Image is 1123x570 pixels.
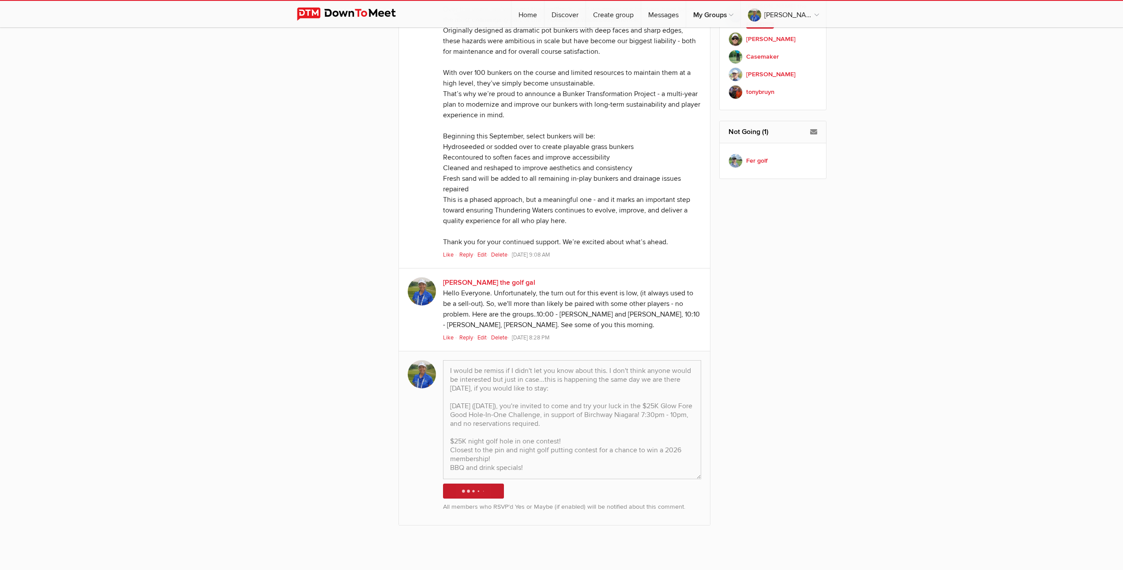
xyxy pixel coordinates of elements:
[729,32,743,46] img: Darin J
[512,251,550,258] span: [DATE] 9:08 AM
[729,154,743,168] img: Fer golf
[641,1,686,27] a: Messages
[408,277,436,305] img: Beth the golf gal
[746,70,796,79] b: [PERSON_NAME]
[443,251,454,258] span: Like
[511,1,544,27] a: Home
[477,334,490,341] a: Edit
[545,1,586,27] a: Discover
[443,278,535,287] a: [PERSON_NAME] the golf gal
[729,67,743,82] img: Mike N
[686,1,740,27] a: My Groups
[491,251,511,258] a: Delete
[729,121,817,142] h2: Not Going (1)
[459,334,476,341] a: Reply
[746,34,796,44] b: [PERSON_NAME]
[443,334,454,341] span: Like
[491,334,511,341] a: Delete
[477,251,490,258] a: Edit
[741,1,826,27] a: [PERSON_NAME] the golf gal
[746,87,774,97] b: tonybruyn
[586,1,641,27] a: Create group
[729,48,817,66] a: Casemaker
[443,334,455,341] a: Like
[512,334,549,341] span: [DATE] 8:28 PM
[459,251,476,258] a: Reply
[729,83,817,101] a: tonybruyn
[443,502,702,512] p: All members who RSVP’d Yes or Maybe (if enabled) will be notified about this comment.
[729,85,743,99] img: tonybruyn
[297,7,409,21] img: DownToMeet
[729,30,817,48] a: [PERSON_NAME]
[746,52,779,62] b: Casemaker
[443,288,702,331] div: Hello Everyone. Unfortunately, the turn out for this event is low, (it always used to be a sell-o...
[746,156,767,166] b: Fer golf
[729,66,817,83] a: [PERSON_NAME]
[443,251,455,258] a: Like
[729,50,743,64] img: Casemaker
[729,152,817,170] a: Fer golf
